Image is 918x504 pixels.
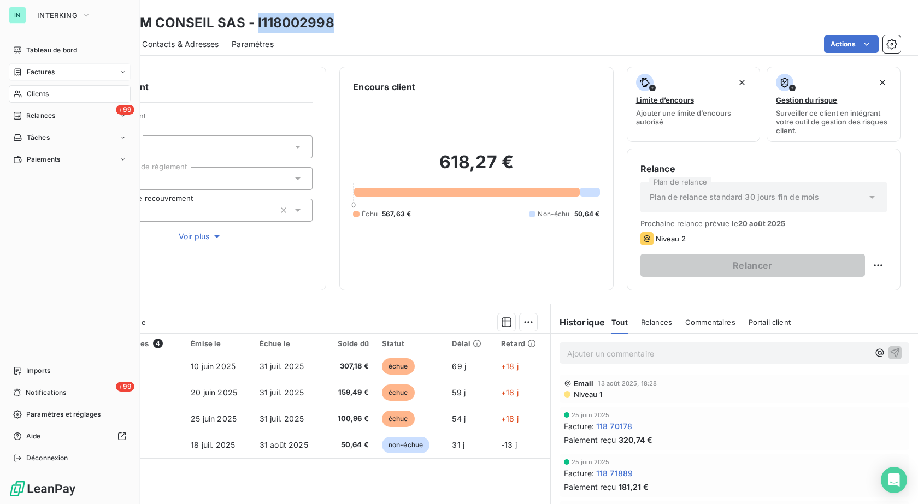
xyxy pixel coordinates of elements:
span: Tâches [27,133,50,143]
span: 50,64 € [331,440,369,450]
span: Factures [27,67,55,77]
span: INTERKING [37,11,78,20]
a: Paiements [9,151,131,168]
a: Clients [9,85,131,103]
span: Niveau 2 [656,234,686,243]
span: 31 juil. 2025 [260,388,304,397]
h2: 618,27 € [353,151,599,184]
span: Non-échu [538,209,569,219]
span: 54 j [452,414,466,423]
button: Actions [824,35,879,53]
button: Voir plus [88,230,313,242]
span: 31 juil. 2025 [260,361,304,371]
div: Délai [452,339,488,348]
span: échue [382,384,415,401]
a: Tâches [9,129,131,146]
span: 20 juin 2025 [191,388,237,397]
span: échue [382,358,415,375]
span: 69 j [452,361,466,371]
span: Niveau 1 [573,390,602,399]
span: 100,96 € [331,413,369,424]
span: +18 j [501,361,519,371]
span: Contacts & Adresses [142,39,219,50]
span: +18 j [501,414,519,423]
span: Tableau de bord [26,45,77,55]
span: Paiements [27,155,60,164]
span: Plan de relance standard 30 jours fin de mois [650,192,820,203]
span: 25 juin 2025 [191,414,237,423]
span: 10 juin 2025 [191,361,236,371]
span: 0 [351,200,356,209]
span: 59 j [452,388,466,397]
a: +99Relances [9,107,131,124]
span: 25 juin 2025 [572,412,610,418]
div: Open Intercom Messenger [881,467,907,493]
a: Paramètres et réglages [9,406,131,423]
span: 31 juil. 2025 [260,414,304,423]
span: Gestion du risque [776,96,837,104]
span: Échu [362,209,378,219]
span: Ajouter une limite d’encours autorisé [636,109,751,126]
span: +99 [116,382,134,392]
span: Paiement reçu [564,481,616,493]
button: Gestion du risqueSurveiller ce client en intégrant votre outil de gestion des risques client. [767,67,901,142]
div: Retard [501,339,544,348]
span: Email [574,379,594,388]
span: 567,63 € [382,209,411,219]
span: Déconnexion [26,453,68,463]
span: Paramètres [232,39,274,50]
span: -13 j [501,440,517,449]
span: Facture : [564,467,594,479]
h6: Encours client [353,80,415,93]
div: IN [9,7,26,24]
span: non-échue [382,437,429,453]
span: Propriétés Client [88,111,313,127]
div: Solde dû [331,339,369,348]
span: Voir plus [179,231,222,242]
span: Relances [26,111,55,121]
span: Tout [611,318,628,327]
h3: FLEXAM CONSEIL SAS - I118002998 [96,13,334,33]
span: Clients [27,89,49,99]
div: Statut [382,339,439,348]
button: Relancer [640,254,865,277]
span: 31 août 2025 [260,440,308,449]
span: Notifications [26,388,66,398]
span: 118 71889 [596,467,633,479]
h6: Relance [640,162,887,175]
a: Imports [9,362,131,380]
span: 159,49 € [331,387,369,398]
span: 18 juil. 2025 [191,440,235,449]
span: 50,64 € [574,209,600,219]
h6: Historique [551,316,605,329]
span: 20 août 2025 [738,219,786,228]
span: Aide [26,431,41,441]
span: Paiement reçu [564,434,616,446]
span: Relances [641,318,672,327]
span: 25 juin 2025 [572,459,610,465]
a: Tableau de bord [9,41,131,59]
span: Commentaires [685,318,735,327]
span: Imports [26,366,50,376]
span: 181,21 € [619,481,649,493]
div: Émise le [191,339,246,348]
span: Paramètres et réglages [26,410,101,419]
span: Surveiller ce client en intégrant votre outil de gestion des risques client. [776,109,891,135]
span: +18 j [501,388,519,397]
span: 13 août 2025, 18:28 [598,380,657,387]
span: Prochaine relance prévue le [640,219,887,228]
span: 118 70178 [596,420,632,432]
span: 307,18 € [331,361,369,372]
span: Limite d’encours [636,96,694,104]
h6: Informations client [66,80,313,93]
a: Aide [9,428,131,445]
button: Limite d’encoursAjouter une limite d’encours autorisé [627,67,761,142]
span: 4 [153,339,163,348]
span: échue [382,411,415,427]
span: 320,74 € [619,434,652,446]
div: Échue le [260,339,317,348]
span: Facture : [564,420,594,432]
span: Portail client [749,318,791,327]
span: +99 [116,105,134,115]
img: Logo LeanPay [9,480,76,497]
